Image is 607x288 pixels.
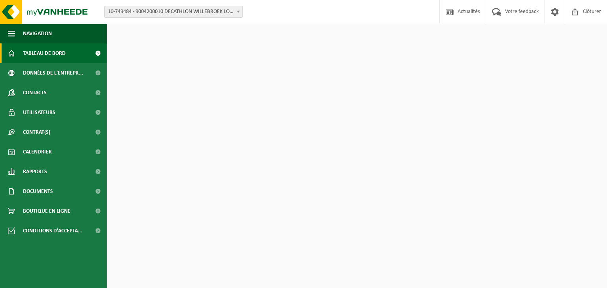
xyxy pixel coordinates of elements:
span: Tableau de bord [23,43,66,63]
span: Contrat(s) [23,122,50,142]
span: Documents [23,181,53,201]
span: Conditions d'accepta... [23,221,83,241]
span: Calendrier [23,142,52,162]
span: Données de l'entrepr... [23,63,83,83]
span: Rapports [23,162,47,181]
span: 10-749484 - 9004200010 DECATHLON WILLEBROEK LOGISTIEK - WILLEBROEK [104,6,243,18]
span: Boutique en ligne [23,201,70,221]
span: Utilisateurs [23,103,55,122]
span: Contacts [23,83,47,103]
span: Navigation [23,24,52,43]
span: 10-749484 - 9004200010 DECATHLON WILLEBROEK LOGISTIEK - WILLEBROEK [105,6,242,17]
